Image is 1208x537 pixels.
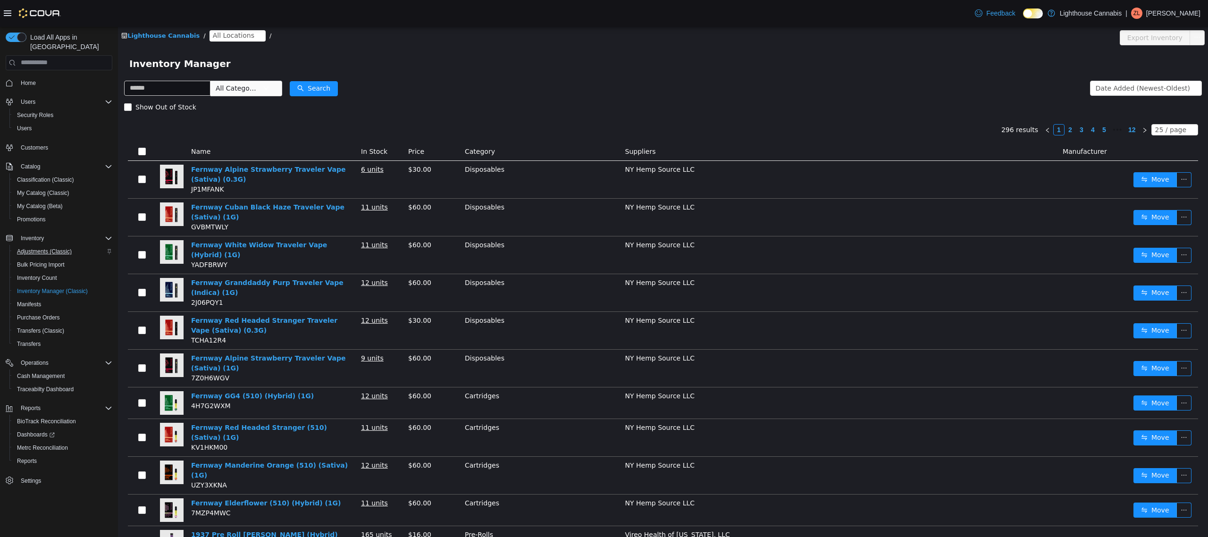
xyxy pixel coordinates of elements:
li: 1 [935,97,947,109]
button: Users [2,95,116,109]
a: My Catalog (Beta) [13,201,67,212]
span: All Locations [95,3,136,14]
button: Inventory Count [9,271,116,285]
button: icon: swapMove [1015,369,1059,384]
u: 6 units [243,139,266,146]
a: Promotions [13,214,50,225]
td: Disposables [343,172,503,210]
u: 11 units [243,214,270,222]
button: Inventory [17,233,48,244]
input: Dark Mode [1023,8,1043,18]
span: Security Roles [13,109,112,121]
span: Reports [17,403,112,414]
a: Users [13,123,35,134]
span: NY Hemp Source LLC [507,139,577,146]
button: BioTrack Reconciliation [9,415,116,428]
a: Home [17,77,40,89]
button: Transfers (Classic) [9,324,116,337]
span: Promotions [13,214,112,225]
button: icon: ellipsis [1058,403,1074,419]
p: [PERSON_NAME] [1146,8,1200,19]
span: My Catalog (Classic) [17,189,69,197]
button: icon: swapMove [1015,296,1059,311]
span: Classification (Classic) [13,174,112,185]
span: Bulk Pricing Import [13,259,112,270]
span: Adjustments (Classic) [17,248,72,255]
img: 1937 Pre Roll Gary Payton (Hybrid)(2x0.5G) hero shot [42,503,66,527]
button: Promotions [9,213,116,226]
a: Cash Management [13,370,68,382]
p: Lighthouse Cannabis [1060,8,1122,19]
button: Customers [2,141,116,154]
button: icon: ellipsis [1058,221,1074,236]
span: Home [17,77,112,89]
span: My Catalog (Beta) [17,202,63,210]
a: Fernway GG4 (510) (Hybrid) (1G) [73,365,196,373]
button: Catalog [17,161,44,172]
span: 4H7G2WXM [73,375,113,383]
span: 2J06PQY1 [73,272,105,279]
button: Cash Management [9,369,116,383]
button: Settings [2,473,116,487]
span: TCHA12R4 [73,310,108,317]
u: 11 units [243,472,270,480]
a: Adjustments (Classic) [13,246,75,257]
span: NY Hemp Source LLC [507,214,577,222]
a: 4 [970,98,980,108]
button: icon: swapMove [1015,334,1059,349]
div: Date Added (Newest-Oldest) [978,54,1072,68]
img: Fernway Alpine Strawberry Traveler Vape (Sativa) (1G) hero shot [42,327,66,350]
nav: Complex example [6,72,112,512]
span: Dashboards [13,429,112,440]
span: All Categories [98,57,141,66]
span: Catalog [17,161,112,172]
span: Inventory Count [13,272,112,284]
span: $30.00 [290,290,313,297]
span: UZY3XKNA [73,454,109,462]
button: icon: swapMove [1015,221,1059,236]
span: GVBMTWLY [73,196,110,204]
td: Disposables [343,247,503,285]
span: Inventory Manager (Classic) [13,285,112,297]
a: Manifests [13,299,45,310]
span: Manifests [13,299,112,310]
span: $60.00 [290,214,313,222]
span: BioTrack Reconciliation [17,418,76,425]
a: Fernway Alpine Strawberry Traveler Vape (Sativa) (1G) [73,327,228,345]
button: icon: ellipsis [1058,334,1074,349]
td: Disposables [343,323,503,361]
button: icon: ellipsis [1058,296,1074,311]
button: My Catalog (Beta) [9,200,116,213]
a: Inventory Count [13,272,61,284]
a: My Catalog (Classic) [13,187,73,199]
span: Inventory Manager (Classic) [17,287,88,295]
span: Purchase Orders [13,312,112,323]
span: ••• [992,97,1007,109]
div: 25 / page [1037,98,1068,108]
span: Show Out of Stock [14,76,82,84]
a: Classification (Classic) [13,174,78,185]
span: My Catalog (Beta) [13,201,112,212]
span: $60.00 [290,397,313,404]
button: icon: swapMove [1015,441,1059,456]
td: Cartridges [343,430,503,468]
i: icon: left [927,101,932,106]
button: icon: ellipsis [1058,145,1074,160]
a: Fernway Red Headed Stranger (510) (Sativa) (1G) [73,397,209,414]
span: NY Hemp Source LLC [507,252,577,260]
span: Metrc Reconciliation [13,442,112,453]
button: icon: ellipsis [1058,476,1074,491]
li: Next Page [1021,97,1032,109]
span: Bulk Pricing Import [17,261,65,268]
span: $16.00 [290,504,313,512]
button: Inventory [2,232,116,245]
span: $30.00 [290,139,313,146]
span: Operations [17,357,112,369]
button: icon: swapMove [1015,183,1059,198]
span: / [151,5,153,12]
span: Reports [21,404,41,412]
span: Settings [17,474,112,486]
li: Previous Page [924,97,935,109]
button: Reports [17,403,44,414]
td: Disposables [343,134,503,172]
